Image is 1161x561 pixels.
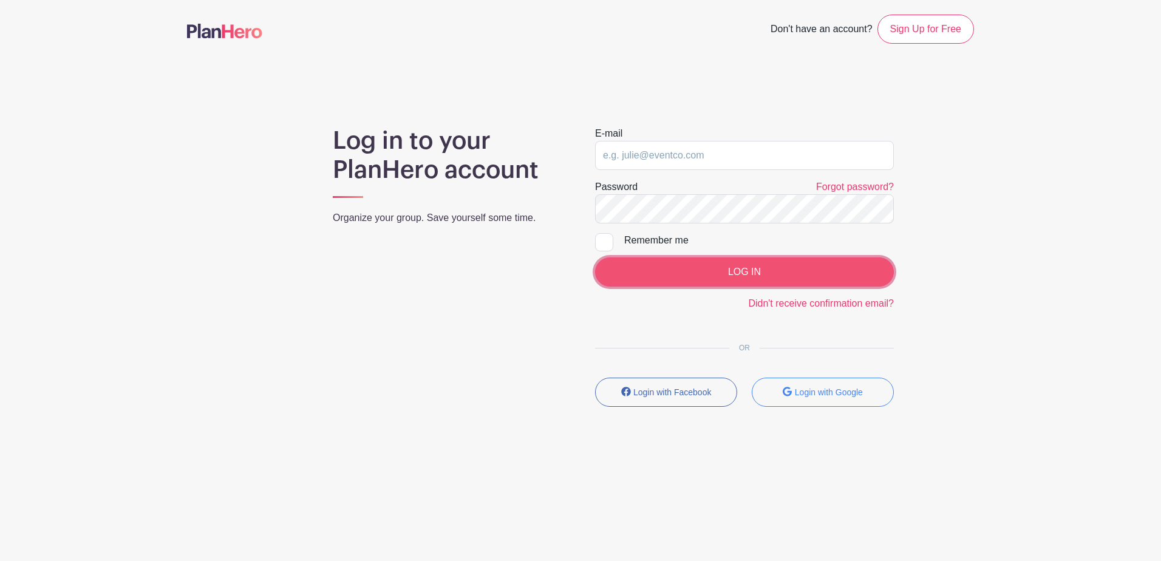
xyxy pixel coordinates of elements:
[333,211,566,225] p: Organize your group. Save yourself some time.
[187,24,262,38] img: logo-507f7623f17ff9eddc593b1ce0a138ce2505c220e1c5a4e2b4648c50719b7d32.svg
[752,378,894,407] button: Login with Google
[595,378,737,407] button: Login with Facebook
[748,298,894,308] a: Didn't receive confirmation email?
[633,387,711,397] small: Login with Facebook
[595,180,638,194] label: Password
[595,141,894,170] input: e.g. julie@eventco.com
[729,344,760,352] span: OR
[595,126,622,141] label: E-mail
[877,15,974,44] a: Sign Up for Free
[771,17,873,44] span: Don't have an account?
[333,126,566,185] h1: Log in to your PlanHero account
[595,257,894,287] input: LOG IN
[816,182,894,192] a: Forgot password?
[795,387,863,397] small: Login with Google
[624,233,894,248] div: Remember me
